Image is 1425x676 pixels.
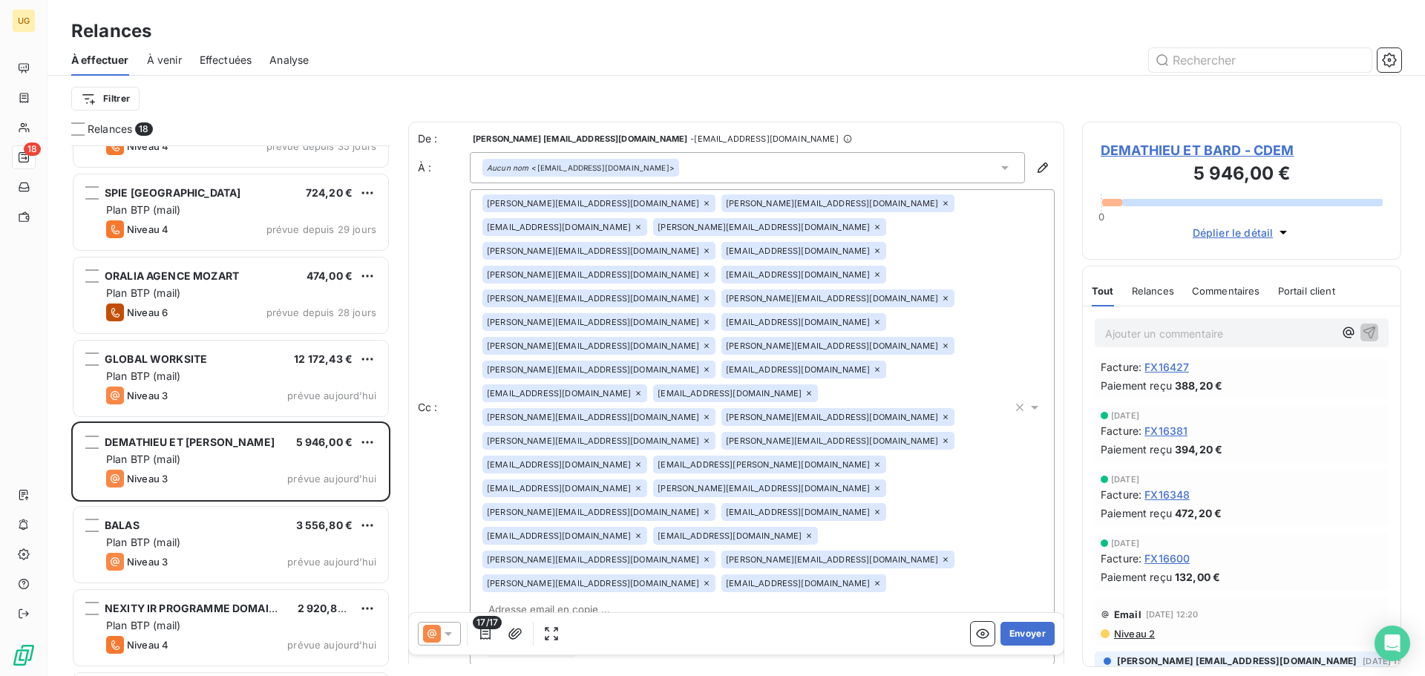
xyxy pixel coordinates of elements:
span: FX16381 [1144,423,1187,439]
span: Paiement reçu [1101,569,1172,585]
span: [PERSON_NAME][EMAIL_ADDRESS][DOMAIN_NAME] [487,579,699,588]
h3: Relances [71,18,151,45]
span: Facture : [1101,551,1141,566]
span: Niveau 4 [127,223,168,235]
span: Plan BTP (mail) [106,286,180,299]
span: Plan BTP (mail) [106,453,180,465]
span: Relances [1132,285,1174,297]
span: [EMAIL_ADDRESS][DOMAIN_NAME] [487,484,631,493]
span: Plan BTP (mail) [106,619,180,631]
input: Rechercher [1149,48,1372,72]
span: prévue aujourd’hui [287,473,376,485]
span: 12 172,43 € [294,352,353,365]
span: Email [1114,608,1141,620]
span: [DATE] 12:20 [1146,610,1199,619]
label: À : [418,160,470,175]
span: [PERSON_NAME] [EMAIL_ADDRESS][DOMAIN_NAME] [473,134,687,143]
span: prévue depuis 35 jours [266,140,376,152]
span: [PERSON_NAME][EMAIL_ADDRESS][DOMAIN_NAME] [726,555,938,564]
span: [EMAIL_ADDRESS][DOMAIN_NAME] [658,531,802,540]
span: [PERSON_NAME][EMAIL_ADDRESS][DOMAIN_NAME] [487,508,699,516]
span: GLOBAL WORKSITE [105,352,207,365]
span: 394,20 € [1175,442,1222,457]
span: [EMAIL_ADDRESS][DOMAIN_NAME] [487,531,631,540]
span: [PERSON_NAME][EMAIL_ADDRESS][DOMAIN_NAME] [726,341,938,350]
span: Paiement reçu [1101,442,1172,457]
span: prévue depuis 29 jours [266,223,376,235]
span: [PERSON_NAME][EMAIL_ADDRESS][DOMAIN_NAME] [726,294,938,303]
div: grid [71,145,390,676]
button: Envoyer [1000,622,1055,646]
span: FX16348 [1144,487,1190,502]
span: Tout [1092,285,1114,297]
span: [PERSON_NAME][EMAIL_ADDRESS][DOMAIN_NAME] [658,484,870,493]
span: NEXITY IR PROGRAMME DOMAINES [105,602,290,614]
span: 474,00 € [307,269,353,282]
span: Paiement reçu [1101,505,1172,521]
span: 18 [135,122,152,136]
span: Niveau 3 [127,473,168,485]
span: Facture : [1101,487,1141,502]
span: - [EMAIL_ADDRESS][DOMAIN_NAME] [690,134,838,143]
span: [EMAIL_ADDRESS][DOMAIN_NAME] [487,460,631,469]
span: [PERSON_NAME][EMAIL_ADDRESS][DOMAIN_NAME] [658,223,870,232]
h3: 5 946,00 € [1101,160,1383,190]
span: [EMAIL_ADDRESS][PERSON_NAME][DOMAIN_NAME] [658,460,870,469]
span: [EMAIL_ADDRESS][DOMAIN_NAME] [726,270,870,279]
span: [PERSON_NAME][EMAIL_ADDRESS][DOMAIN_NAME] [726,413,938,421]
span: [EMAIL_ADDRESS][DOMAIN_NAME] [726,508,870,516]
span: Plan BTP (mail) [106,370,180,382]
button: Filtrer [71,87,140,111]
span: [DATE] 15:15 [1363,657,1414,666]
span: Paiement reçu [1101,378,1172,393]
button: Déplier le détail [1188,224,1296,241]
span: DEMATHIEU ET BARD - CDEM [1101,140,1383,160]
span: prévue aujourd’hui [287,639,376,651]
img: Logo LeanPay [12,643,36,667]
span: prévue depuis 28 jours [266,306,376,318]
span: [PERSON_NAME][EMAIL_ADDRESS][DOMAIN_NAME] [726,436,938,445]
span: [EMAIL_ADDRESS][DOMAIN_NAME] [726,579,870,588]
span: [DATE] [1111,411,1139,420]
span: Déplier le détail [1193,225,1274,240]
span: 0 [1098,211,1104,223]
span: Niveau 3 [127,556,168,568]
span: De : [418,131,470,146]
span: [PERSON_NAME][EMAIL_ADDRESS][DOMAIN_NAME] [487,436,699,445]
span: [EMAIL_ADDRESS][DOMAIN_NAME] [487,389,631,398]
span: [DATE] [1111,475,1139,484]
span: DEMATHIEU ET [PERSON_NAME] [105,436,275,448]
span: Plan BTP (mail) [106,536,180,548]
span: Niveau 3 [127,390,168,401]
span: [DATE] [1111,539,1139,548]
span: [EMAIL_ADDRESS][DOMAIN_NAME] [487,223,631,232]
span: Relances [88,122,132,137]
span: [PERSON_NAME][EMAIL_ADDRESS][DOMAIN_NAME] [487,555,699,564]
span: SPIE [GEOGRAPHIC_DATA] [105,186,240,199]
span: Niveau 4 [127,140,168,152]
span: Facture : [1101,423,1141,439]
span: prévue aujourd’hui [287,390,376,401]
span: Analyse [269,53,309,68]
span: FX16427 [1144,359,1189,375]
span: 17/17 [473,616,502,629]
span: FX16600 [1144,551,1190,566]
span: 18 [24,142,41,156]
span: À effectuer [71,53,129,68]
span: Plan BTP (mail) [106,203,180,216]
div: UG [12,9,36,33]
span: À venir [147,53,182,68]
span: [PERSON_NAME][EMAIL_ADDRESS][DOMAIN_NAME] [487,318,699,326]
span: Niveau 6 [127,306,168,318]
span: [PERSON_NAME][EMAIL_ADDRESS][DOMAIN_NAME] [487,246,699,255]
span: 3 556,80 € [296,519,353,531]
span: BALAS [105,519,140,531]
span: 472,20 € [1175,505,1222,521]
span: [PERSON_NAME][EMAIL_ADDRESS][DOMAIN_NAME] [487,413,699,421]
span: prévue aujourd’hui [287,556,376,568]
span: 2 920,80 € [298,602,355,614]
span: 132,00 € [1175,569,1220,585]
span: Commentaires [1192,285,1260,297]
span: [PERSON_NAME][EMAIL_ADDRESS][DOMAIN_NAME] [726,199,938,208]
span: ORALIA AGENCE MOZART [105,269,239,282]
